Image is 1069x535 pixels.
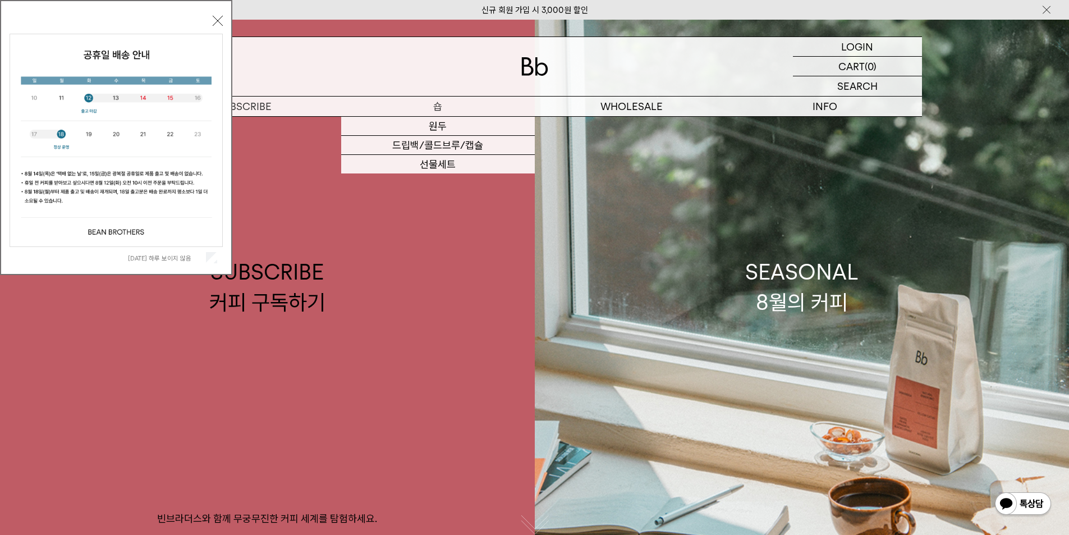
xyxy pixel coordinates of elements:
[793,37,922,57] a: LOGIN
[841,37,873,56] p: LOGIN
[745,257,859,317] div: SEASONAL 8월의 커피
[10,34,222,246] img: cb63d4bbb2e6550c365f227fdc69b27f_113810.jpg
[341,136,535,155] a: 드립백/콜드브루/캡슐
[341,117,535,136] a: 원두
[209,257,325,317] div: SUBSCRIBE 커피 구독하기
[521,57,548,76] img: 로고
[793,57,922,76] a: CART (0)
[481,5,588,15] a: 신규 회원 가입 시 3,000원 할인
[341,155,535,174] a: 선물세트
[837,76,878,96] p: SEARCH
[728,97,922,116] p: INFO
[128,254,204,262] label: [DATE] 하루 보이지 않음
[865,57,877,76] p: (0)
[148,97,341,116] a: SUBSCRIBE
[341,97,535,116] a: 숍
[838,57,865,76] p: CART
[994,491,1052,518] img: 카카오톡 채널 1:1 채팅 버튼
[213,16,223,26] button: 닫기
[535,97,728,116] p: WHOLESALE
